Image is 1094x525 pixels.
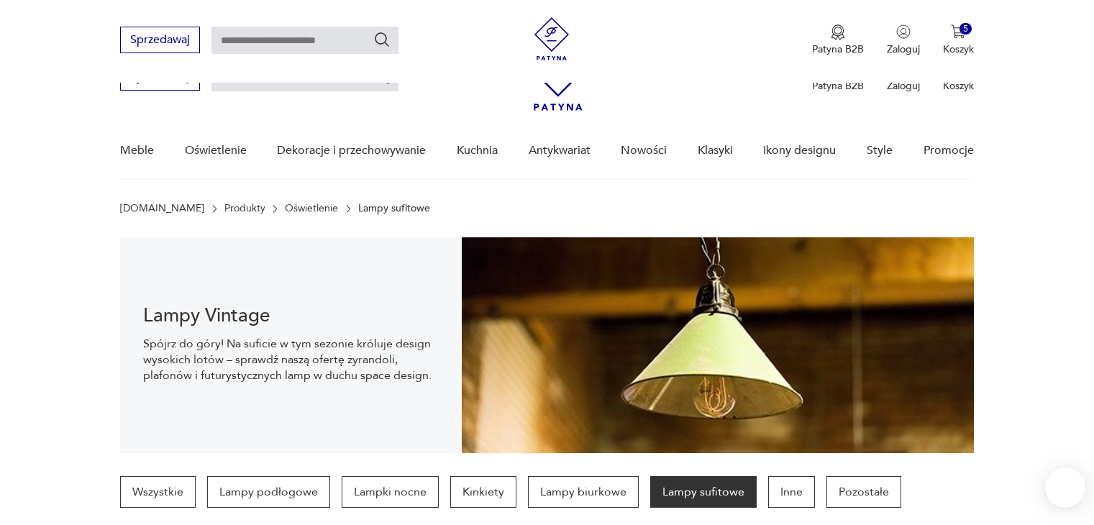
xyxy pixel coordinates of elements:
a: Dekoracje i przechowywanie [277,123,426,178]
a: Wszystkie [120,476,196,508]
p: Zaloguj [887,42,920,56]
a: Lampy biurkowe [528,476,639,508]
button: Szukaj [373,31,391,48]
a: Sprzedawaj [120,73,200,83]
button: Patyna B2B [812,24,864,56]
a: Kuchnia [457,123,498,178]
a: Ikony designu [763,123,836,178]
a: Ikona medaluPatyna B2B [812,24,864,56]
p: Zaloguj [887,79,920,93]
a: Promocje [924,123,974,178]
a: Pozostałe [826,476,901,508]
p: Lampy sufitowe [358,203,430,214]
img: Lampy sufitowe w stylu vintage [462,237,974,453]
a: Oświetlenie [185,123,247,178]
img: Ikona koszyka [951,24,965,39]
div: 5 [959,23,972,35]
img: Ikona medalu [831,24,845,40]
p: Patyna B2B [812,42,864,56]
a: [DOMAIN_NAME] [120,203,204,214]
a: Lampy podłogowe [207,476,330,508]
img: Ikonka użytkownika [896,24,911,39]
p: Koszyk [943,42,974,56]
button: Zaloguj [887,24,920,56]
h1: Lampy Vintage [143,307,439,324]
a: Meble [120,123,154,178]
a: Inne [768,476,815,508]
a: Antykwariat [529,123,591,178]
button: Sprzedawaj [120,27,200,53]
a: Lampy sufitowe [650,476,757,508]
a: Kinkiety [450,476,516,508]
a: Lampki nocne [342,476,439,508]
a: Klasyki [698,123,733,178]
a: Nowości [621,123,667,178]
a: Style [867,123,893,178]
p: Spójrz do góry! Na suficie w tym sezonie króluje design wysokich lotów – sprawdź naszą ofertę żyr... [143,336,439,383]
p: Koszyk [943,79,974,93]
button: 5Koszyk [943,24,974,56]
a: Oświetlenie [285,203,338,214]
iframe: Smartsupp widget button [1045,467,1085,508]
p: Patyna B2B [812,79,864,93]
img: Patyna - sklep z meblami i dekoracjami vintage [530,17,573,60]
a: Produkty [224,203,265,214]
a: Sprzedawaj [120,36,200,46]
